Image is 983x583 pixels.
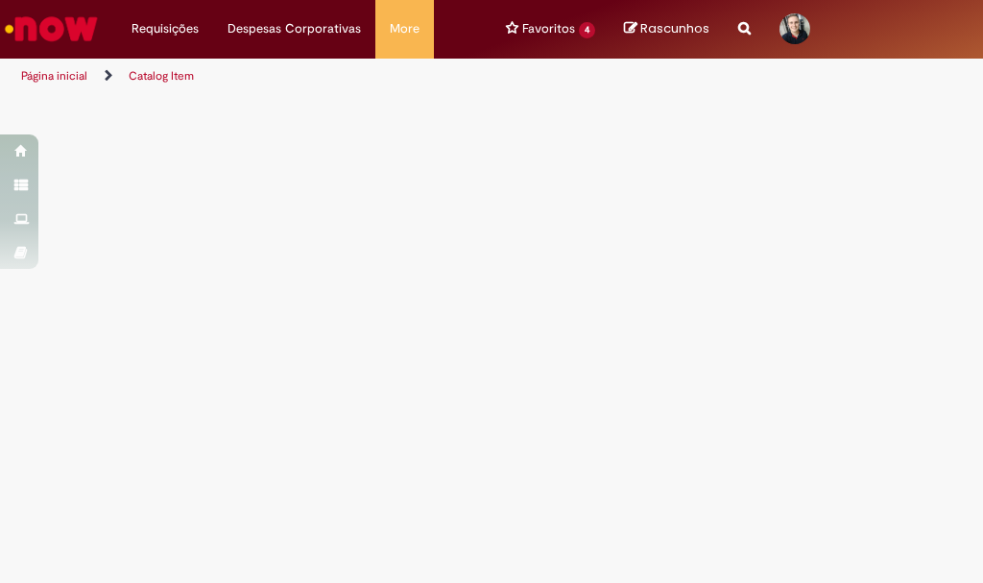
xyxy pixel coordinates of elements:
a: Página inicial [21,68,87,84]
span: Favoritos [522,19,575,38]
span: More [390,19,420,38]
a: No momento, sua lista de rascunhos tem 0 Itens [624,19,709,37]
span: 4 [579,22,595,38]
span: Requisições [132,19,199,38]
img: ServiceNow [2,10,101,48]
a: Catalog Item [129,68,194,84]
ul: Trilhas de página [14,59,559,94]
span: Rascunhos [640,19,709,37]
span: Despesas Corporativas [228,19,361,38]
